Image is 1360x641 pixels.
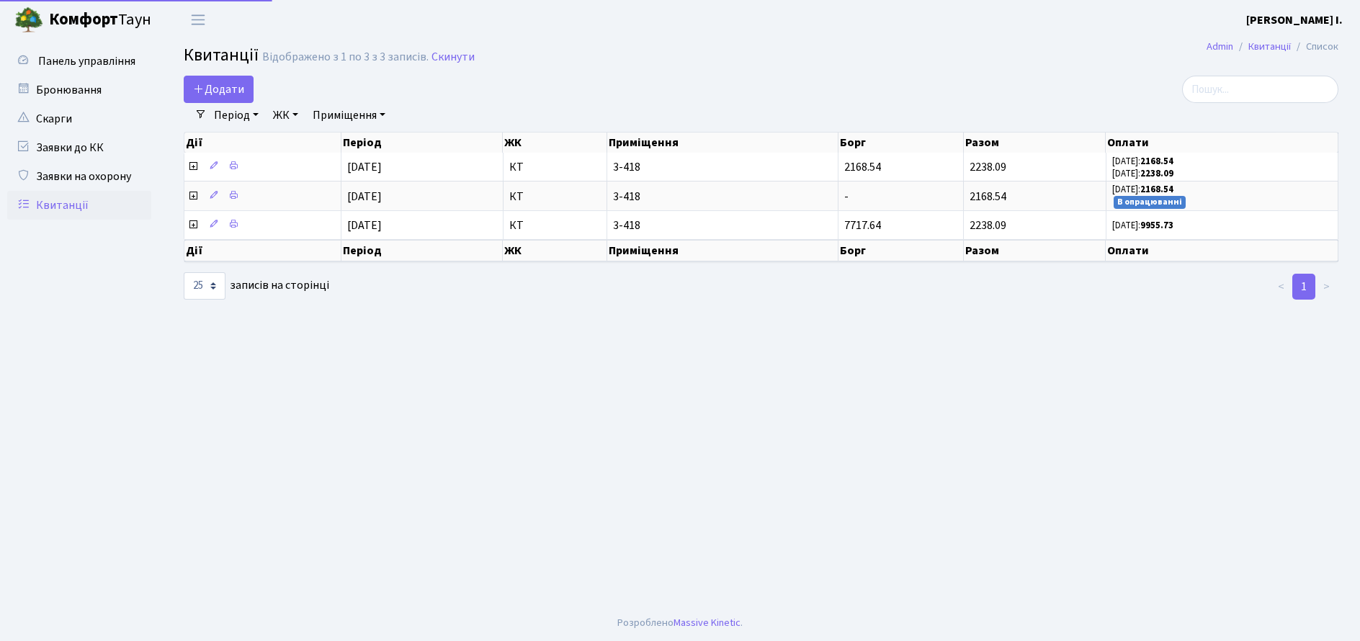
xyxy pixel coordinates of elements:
[307,103,391,127] a: Приміщення
[970,189,1006,205] span: 2168.54
[341,240,504,261] th: Період
[1207,39,1233,54] a: Admin
[7,133,151,162] a: Заявки до КК
[1140,183,1173,196] b: 2168.54
[1292,274,1315,300] a: 1
[38,53,135,69] span: Панель управління
[1140,155,1173,168] b: 2168.54
[184,272,329,300] label: записів на сторінці
[970,159,1006,175] span: 2238.09
[193,81,244,97] span: Додати
[1106,240,1338,261] th: Оплати
[7,191,151,220] a: Квитанції
[1114,196,1186,209] small: В опрацюванні
[184,240,341,261] th: Дії
[184,76,254,103] a: Додати
[674,615,741,630] a: Massive Kinetic
[613,220,832,231] span: 3-418
[503,240,607,261] th: ЖК
[1140,167,1173,180] b: 2238.09
[613,161,832,173] span: 3-418
[844,218,881,233] span: 7717.64
[1112,167,1173,180] small: [DATE]:
[607,133,838,153] th: Приміщення
[970,218,1006,233] span: 2238.09
[1246,12,1343,28] b: [PERSON_NAME] І.
[509,161,601,173] span: КТ
[7,162,151,191] a: Заявки на охорону
[7,47,151,76] a: Панель управління
[503,133,607,153] th: ЖК
[180,8,216,32] button: Переключити навігацію
[347,218,382,233] span: [DATE]
[844,159,881,175] span: 2168.54
[844,189,849,205] span: -
[964,133,1106,153] th: Разом
[617,615,743,631] div: Розроблено .
[1246,12,1343,29] a: [PERSON_NAME] І.
[1185,32,1360,62] nav: breadcrumb
[838,240,964,261] th: Борг
[184,272,225,300] select: записів на сторінці
[184,42,259,68] span: Квитанції
[1112,155,1173,168] small: [DATE]:
[7,76,151,104] a: Бронювання
[1291,39,1338,55] li: Список
[7,104,151,133] a: Скарги
[208,103,264,127] a: Період
[347,189,382,205] span: [DATE]
[262,50,429,64] div: Відображено з 1 по 3 з 3 записів.
[347,159,382,175] span: [DATE]
[613,191,832,202] span: 3-418
[838,133,964,153] th: Борг
[49,8,151,32] span: Таун
[1112,183,1173,196] small: [DATE]:
[431,50,475,64] a: Скинути
[14,6,43,35] img: logo.png
[1112,219,1173,232] small: [DATE]:
[1248,39,1291,54] a: Квитанції
[607,240,838,261] th: Приміщення
[509,191,601,202] span: КТ
[509,220,601,231] span: КТ
[49,8,118,31] b: Комфорт
[1182,76,1338,103] input: Пошук...
[964,240,1106,261] th: Разом
[184,133,341,153] th: Дії
[1106,133,1338,153] th: Оплати
[1140,219,1173,232] b: 9955.73
[341,133,504,153] th: Період
[267,103,304,127] a: ЖК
